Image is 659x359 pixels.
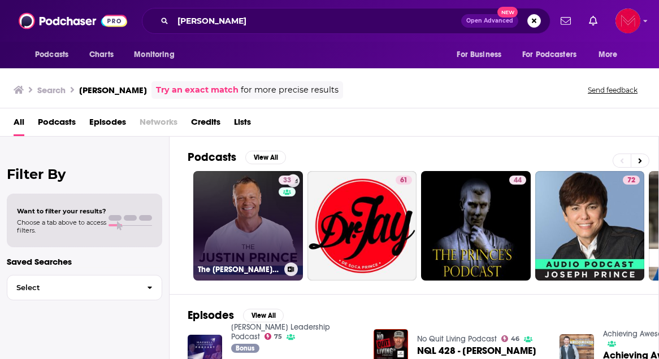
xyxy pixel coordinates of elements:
a: 61 [307,171,417,281]
a: Lists [234,113,251,136]
a: 44 [421,171,531,281]
a: 75 [265,333,283,340]
button: open menu [27,44,83,65]
a: PodcastsView All [188,150,286,164]
span: Monitoring [134,47,174,63]
h2: Episodes [188,308,234,322]
button: Send feedback [584,85,641,95]
button: Show profile menu [615,8,640,33]
a: Charts [82,44,120,65]
span: 72 [627,175,635,186]
a: NQL 428 - Justin Prince [417,346,536,356]
button: Open AdvancedNew [461,14,518,28]
a: Maxwell Leadership Podcast [231,322,330,342]
h3: Search [37,85,66,95]
p: Saved Searches [7,256,162,267]
span: Bonus [236,345,254,352]
span: Charts [89,47,114,63]
h3: [PERSON_NAME] [79,85,147,95]
span: New [497,7,518,17]
a: Show notifications dropdown [584,11,602,30]
span: 46 [511,336,519,342]
span: 44 [514,175,522,186]
span: 75 [274,334,282,339]
a: EpisodesView All [188,308,284,322]
a: 33The [PERSON_NAME] Show [193,171,303,281]
span: for more precise results [241,84,339,97]
a: All [14,113,24,136]
a: Episodes [89,113,126,136]
input: Search podcasts, credits, & more... [173,12,461,30]
img: User Profile [615,8,640,33]
a: 33 [279,176,296,185]
span: Want to filter your results? [17,207,106,215]
a: Credits [191,113,220,136]
h2: Filter By [7,166,162,182]
button: open menu [591,44,632,65]
button: open menu [449,44,515,65]
a: Try an exact match [156,84,239,97]
span: 33 [283,175,291,186]
button: Select [7,275,162,300]
span: More [599,47,618,63]
span: NQL 428 - [PERSON_NAME] [417,346,536,356]
a: Show notifications dropdown [556,11,575,30]
h3: The [PERSON_NAME] Show [198,265,280,274]
span: Logged in as Pamelamcclure [615,8,640,33]
span: For Business [457,47,501,63]
a: Podcasts [38,113,76,136]
a: 72 [623,176,640,185]
a: No Quit Living Podcast [417,334,497,344]
a: 46 [501,335,520,342]
img: Podchaser - Follow, Share and Rate Podcasts [19,10,127,32]
span: Select [7,284,138,291]
span: For Podcasters [522,47,576,63]
span: Choose a tab above to access filters. [17,218,106,234]
span: 61 [400,175,407,186]
button: open menu [515,44,593,65]
button: open menu [126,44,189,65]
span: Podcasts [35,47,68,63]
a: 72 [535,171,645,281]
button: View All [245,151,286,164]
div: Search podcasts, credits, & more... [142,8,550,34]
a: 61 [396,176,412,185]
button: View All [243,309,284,322]
span: Open Advanced [466,18,513,24]
span: Networks [140,113,177,136]
h2: Podcasts [188,150,236,164]
a: 44 [509,176,526,185]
